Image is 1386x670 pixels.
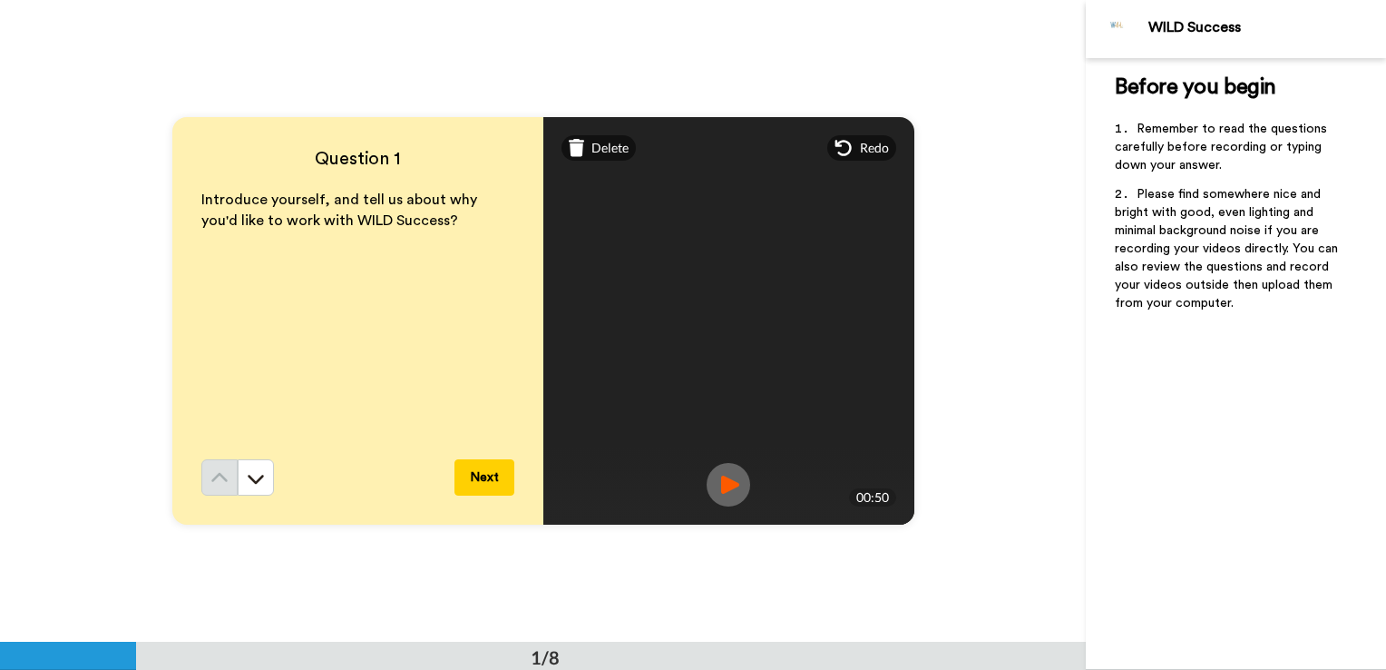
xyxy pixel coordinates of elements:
[827,135,896,161] div: Redo
[454,459,514,496] button: Next
[502,645,589,670] div: 1/8
[1096,7,1139,51] img: Profile Image
[860,139,889,157] span: Redo
[201,146,514,172] h4: Question 1
[591,139,629,157] span: Delete
[1115,123,1331,172] span: Remember to read the questions carefully before recording or typing down your answer.
[1115,76,1275,98] span: Before you begin
[201,192,481,228] span: Introduce yourself, and tell us about why you'd like to work with WILD Success?
[561,135,637,161] div: Delete
[1115,188,1342,310] span: Please find somewhere nice and bright with good, even lighting and minimal background noise if yo...
[1148,19,1385,36] div: WILD Success
[707,463,750,507] img: ic_record_play.svg
[849,488,896,507] div: 00:50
